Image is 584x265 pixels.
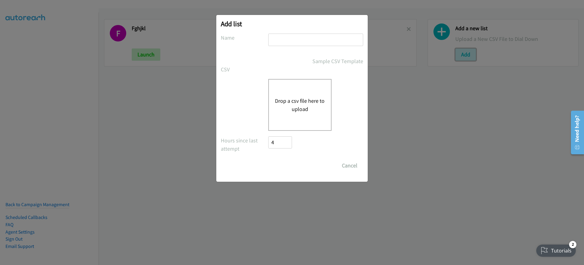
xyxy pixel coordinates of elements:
[533,238,579,260] iframe: Checklist
[312,57,363,65] a: Sample CSV Template
[221,34,268,42] label: Name
[336,159,363,172] button: Cancel
[221,20,363,28] h2: Add list
[566,108,584,157] iframe: Resource Center
[221,65,268,73] label: CSV
[275,97,325,113] button: Drop a csv file here to upload
[221,136,268,153] label: Hours since last attempt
